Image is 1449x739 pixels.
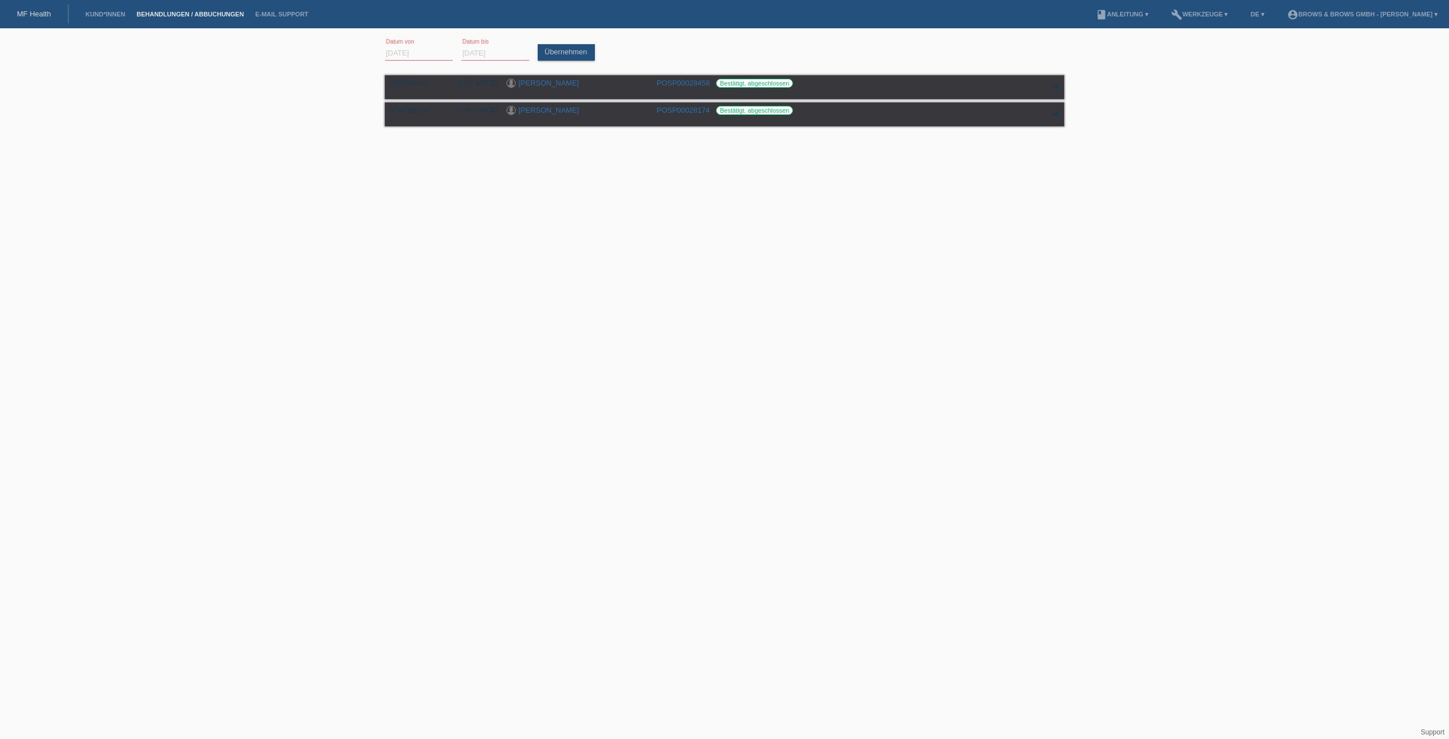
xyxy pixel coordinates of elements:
[444,106,498,114] div: CHF 149.00
[657,106,710,114] a: POSP00028174
[1047,106,1064,123] div: auf-/zuklappen
[391,106,436,114] div: [DATE]
[716,106,793,115] label: Bestätigt, abgeschlossen
[1287,9,1298,20] i: account_circle
[1281,11,1443,18] a: account_circleBrows & Brows GmbH - [PERSON_NAME] ▾
[444,79,498,87] div: CHF 499.00
[1165,11,1234,18] a: buildWerkzeuge ▾
[1421,728,1444,736] a: Support
[1090,11,1154,18] a: bookAnleitung ▾
[1047,79,1064,96] div: auf-/zuklappen
[538,44,595,61] a: Übernehmen
[414,80,428,87] span: 15:17
[1096,9,1107,20] i: book
[657,79,710,87] a: POSP00028458
[131,11,250,18] a: Behandlungen / Abbuchungen
[1171,9,1182,20] i: build
[518,79,579,87] a: [PERSON_NAME]
[716,79,793,88] label: Bestätigt, abgeschlossen
[1245,11,1270,18] a: DE ▾
[80,11,131,18] a: Kund*innen
[391,79,436,87] div: [DATE]
[518,106,579,114] a: [PERSON_NAME]
[17,10,51,18] a: MF Health
[250,11,314,18] a: E-Mail Support
[414,108,428,114] span: 12:14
